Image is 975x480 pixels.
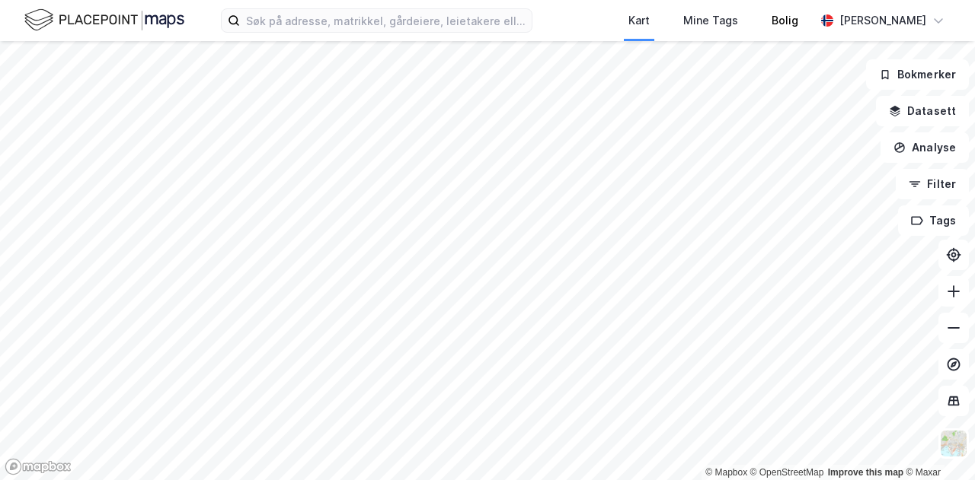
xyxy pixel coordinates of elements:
[24,7,184,33] img: logo.f888ab2527a4732fd821a326f86c7f29.svg
[628,11,650,30] div: Kart
[866,59,969,90] button: Bokmerker
[839,11,926,30] div: [PERSON_NAME]
[881,132,969,163] button: Analyse
[896,169,969,199] button: Filter
[5,458,72,475] a: Mapbox homepage
[876,96,969,126] button: Datasett
[772,11,798,30] div: Bolig
[240,9,532,32] input: Søk på adresse, matrikkel, gårdeiere, leietakere eller personer
[683,11,738,30] div: Mine Tags
[828,467,903,478] a: Improve this map
[898,205,969,236] button: Tags
[750,467,824,478] a: OpenStreetMap
[705,467,747,478] a: Mapbox
[899,407,975,480] iframe: Chat Widget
